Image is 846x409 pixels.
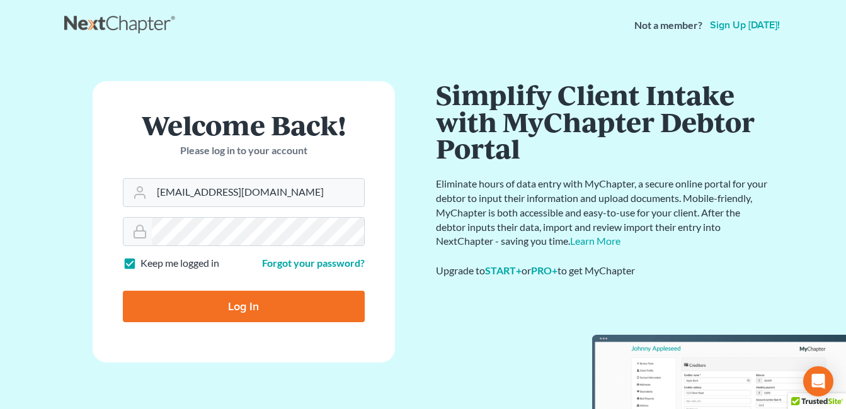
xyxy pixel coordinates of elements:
input: Log In [123,291,365,322]
a: Forgot your password? [262,257,365,269]
p: Please log in to your account [123,143,365,158]
a: Sign up [DATE]! [707,20,782,30]
h1: Simplify Client Intake with MyChapter Debtor Portal [436,81,770,162]
p: Eliminate hours of data entry with MyChapter, a secure online portal for your debtor to input the... [436,177,770,249]
strong: Not a member? [634,18,702,33]
input: Email Address [152,179,364,206]
a: Learn More [570,235,620,247]
label: Keep me logged in [140,256,219,271]
a: START+ [485,264,522,276]
h1: Welcome Back! [123,111,365,138]
div: Upgrade to or to get MyChapter [436,264,770,278]
div: Open Intercom Messenger [803,366,833,396]
a: PRO+ [531,264,557,276]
